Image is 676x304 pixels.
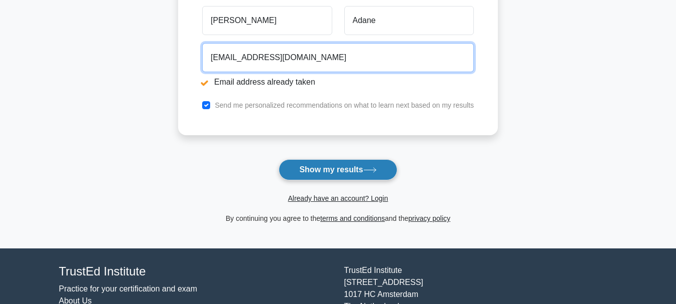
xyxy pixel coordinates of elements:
li: Email address already taken [202,76,474,88]
input: Last name [344,6,474,35]
label: Send me personalized recommendations on what to learn next based on my results [215,101,474,109]
a: Practice for your certification and exam [59,284,198,293]
a: Already have an account? Login [288,194,388,202]
a: terms and conditions [320,214,385,222]
input: First name [202,6,332,35]
h4: TrustEd Institute [59,264,332,279]
input: Email [202,43,474,72]
button: Show my results [279,159,397,180]
a: privacy policy [408,214,450,222]
div: By continuing you agree to the and the [172,212,504,224]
